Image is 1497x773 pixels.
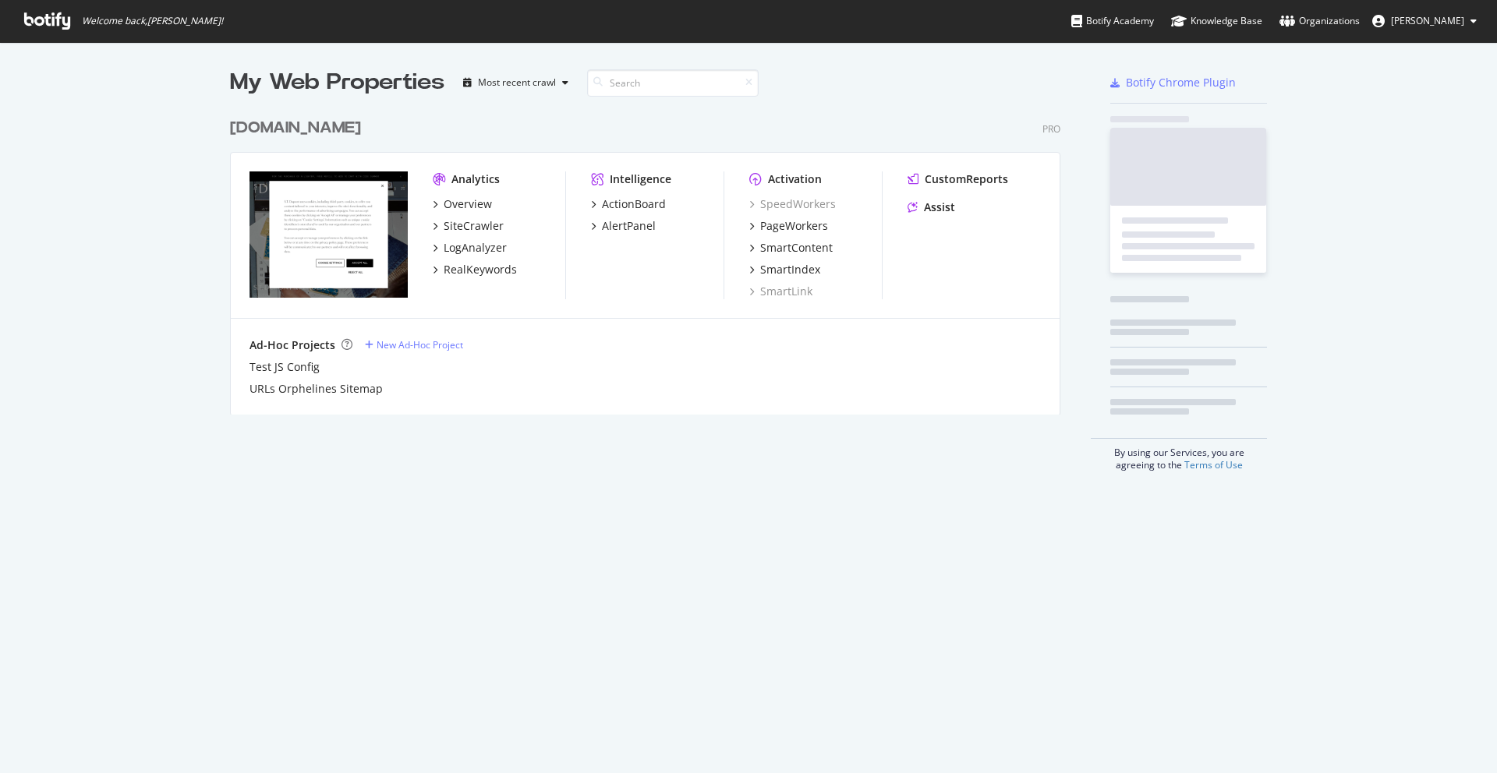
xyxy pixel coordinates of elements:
[1279,13,1360,29] div: Organizations
[587,69,759,97] input: Search
[760,262,820,277] div: SmartIndex
[433,218,504,234] a: SiteCrawler
[444,240,507,256] div: LogAnalyzer
[749,218,828,234] a: PageWorkers
[1091,438,1267,471] div: By using our Services, you are agreeing to the
[249,359,320,375] a: Test JS Config
[433,240,507,256] a: LogAnalyzer
[591,196,666,212] a: ActionBoard
[768,171,822,187] div: Activation
[749,284,812,299] a: SmartLink
[230,117,361,139] div: [DOMAIN_NAME]
[1360,9,1489,34] button: [PERSON_NAME]
[377,338,463,351] div: New Ad-Hoc Project
[230,117,367,139] a: [DOMAIN_NAME]
[444,262,517,277] div: RealKeywords
[1171,13,1262,29] div: Knowledge Base
[444,196,492,212] div: Overview
[591,218,656,234] a: AlertPanel
[760,240,833,256] div: SmartContent
[249,171,408,298] img: st-dupont.com
[249,337,335,353] div: Ad-Hoc Projects
[749,196,836,212] a: SpeedWorkers
[924,199,955,215] div: Assist
[610,171,671,187] div: Intelligence
[1126,75,1236,90] div: Botify Chrome Plugin
[365,338,463,351] a: New Ad-Hoc Project
[1391,14,1464,27] span: Thu Nguyen
[925,171,1008,187] div: CustomReports
[457,70,575,95] button: Most recent crawl
[908,171,1008,187] a: CustomReports
[82,15,223,27] span: Welcome back, [PERSON_NAME] !
[444,218,504,234] div: SiteCrawler
[760,218,828,234] div: PageWorkers
[230,98,1073,415] div: grid
[908,199,955,215] a: Assist
[478,78,556,87] div: Most recent crawl
[1071,13,1154,29] div: Botify Academy
[230,67,444,98] div: My Web Properties
[1042,122,1060,136] div: Pro
[1110,75,1236,90] a: Botify Chrome Plugin
[433,262,517,277] a: RealKeywords
[433,196,492,212] a: Overview
[749,240,833,256] a: SmartContent
[749,262,820,277] a: SmartIndex
[1184,458,1243,471] a: Terms of Use
[602,196,666,212] div: ActionBoard
[249,381,383,397] a: URLs Orphelines Sitemap
[451,171,500,187] div: Analytics
[602,218,656,234] div: AlertPanel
